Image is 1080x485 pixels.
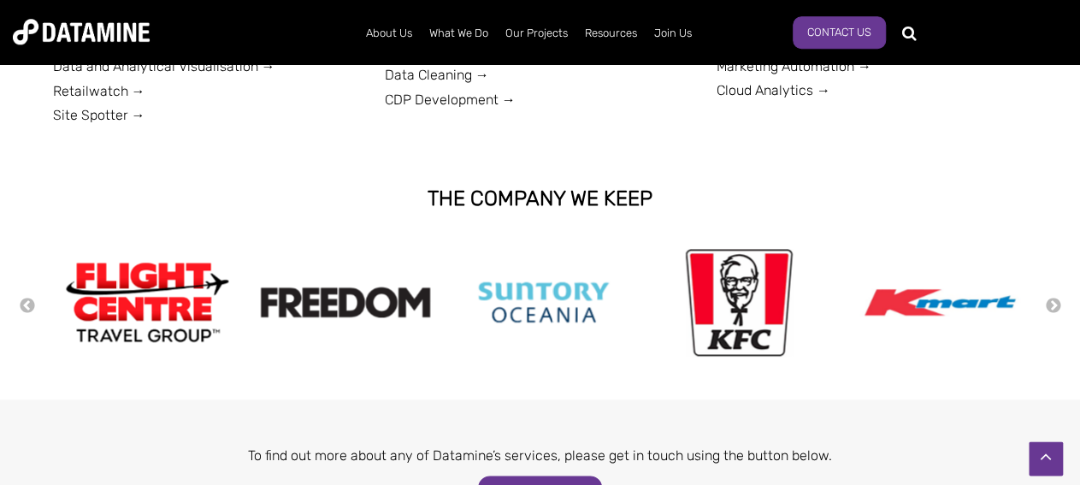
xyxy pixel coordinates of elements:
img: Flight Centre [62,257,233,346]
a: Contact Us [793,16,886,49]
a: Join Us [646,11,700,56]
img: Kmart logo [855,251,1026,353]
img: kfc [685,245,793,359]
button: Previous [19,297,36,316]
a: Marketing Automation → [717,58,871,74]
button: Next [1045,297,1062,316]
a: Data Cleaning → [385,67,489,83]
a: Site Spotter → [53,107,145,123]
a: Resources [576,11,646,56]
img: Suntory Oceania [458,254,629,351]
a: Retailwatch → [53,83,145,99]
img: Freedom logo [260,287,431,318]
a: Data and Analytical Visualisation → [53,58,275,74]
a: CDP Development → [385,92,516,108]
a: Our Projects [497,11,576,56]
strong: THE COMPANY WE KEEP [428,186,652,210]
span: To find out more about any of Datamine’s services, please get in touch using the button below. [248,447,832,464]
a: What We Do [421,11,497,56]
img: Datamine [13,19,150,44]
a: Cloud Analytics → [717,82,830,98]
a: About Us [357,11,421,56]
